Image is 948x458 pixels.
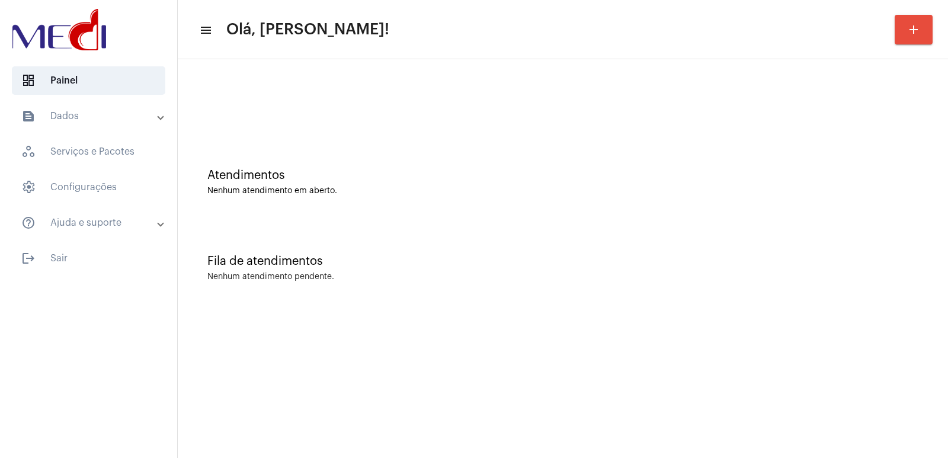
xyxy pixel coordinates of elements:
[21,216,36,230] mat-icon: sidenav icon
[207,273,334,281] div: Nenhum atendimento pendente.
[7,209,177,237] mat-expansion-panel-header: sidenav iconAjuda e suporte
[9,6,109,53] img: d3a1b5fa-500b-b90f-5a1c-719c20e9830b.png
[7,102,177,130] mat-expansion-panel-header: sidenav iconDados
[21,145,36,159] span: sidenav icon
[12,244,165,273] span: Sair
[207,255,918,268] div: Fila de atendimentos
[21,180,36,194] span: sidenav icon
[226,20,389,39] span: Olá, [PERSON_NAME]!
[12,137,165,166] span: Serviços e Pacotes
[207,187,918,196] div: Nenhum atendimento em aberto.
[21,251,36,265] mat-icon: sidenav icon
[21,73,36,88] span: sidenav icon
[21,109,36,123] mat-icon: sidenav icon
[907,23,921,37] mat-icon: add
[21,216,158,230] mat-panel-title: Ajuda e suporte
[12,66,165,95] span: Painel
[12,173,165,201] span: Configurações
[207,169,918,182] div: Atendimentos
[21,109,158,123] mat-panel-title: Dados
[199,23,211,37] mat-icon: sidenav icon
